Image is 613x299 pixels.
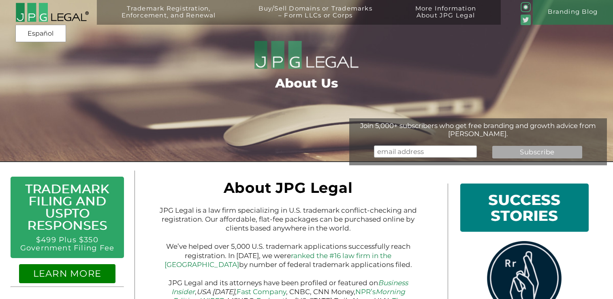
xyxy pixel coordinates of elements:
[153,184,423,196] h1: About JPG Legal
[153,206,423,233] p: JPG Legal is a law firm specializing in U.S. trademark conflict-checking and registration. Our af...
[466,190,583,226] h1: SUCCESS STORIES
[18,26,64,41] a: Español
[521,15,531,25] img: Twitter_Social_Icon_Rounded_Square_Color-mid-green3-90.png
[492,146,582,158] input: Subscribe
[349,122,607,138] div: Join 5,000+ subscribers who get free branding and growth advice from [PERSON_NAME].
[197,288,235,296] em: USA [DATE]
[33,268,101,279] a: LEARN MORE
[374,145,477,158] input: email address
[103,5,234,30] a: Trademark Registration,Enforcement, and Renewal
[237,288,286,296] a: Fast Company
[153,242,423,269] p: We’ve helped over 5,000 U.S. trademark applications successfully reach registration. In [DATE], w...
[521,2,531,12] img: glyph-logo_May2016-green3-90.png
[397,5,494,30] a: More InformationAbout JPG Legal
[15,2,89,22] img: 2016-logo-black-letters-3-r.png
[240,5,391,30] a: Buy/Sell Domains or Trademarks– Form LLCs or Corps
[171,279,408,296] a: Business Insider
[25,182,109,233] a: Trademark Filing and USPTO Responses
[20,235,114,252] a: $499 Plus $350 Government Filing Fee
[164,252,392,269] a: ranked the #16 law firm in the [GEOGRAPHIC_DATA]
